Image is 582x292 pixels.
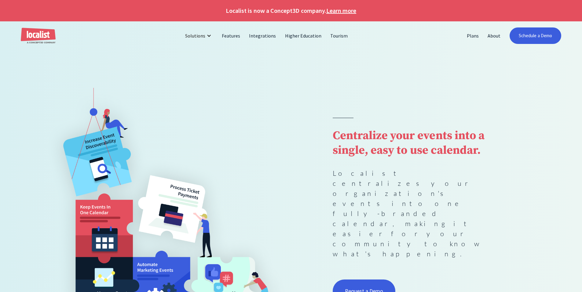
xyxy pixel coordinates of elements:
[333,128,485,158] strong: Centralize your events into a single, easy to use calendar.
[245,28,280,43] a: Integrations
[281,28,326,43] a: Higher Education
[181,28,218,43] div: Solutions
[326,6,356,15] a: Learn more
[463,28,483,43] a: Plans
[483,28,505,43] a: About
[218,28,245,43] a: Features
[21,28,56,44] a: home
[333,168,499,259] p: Localist centralizes your organization's events into one fully-branded calendar, making it easier...
[185,32,205,39] div: Solutions
[510,27,561,44] a: Schedule a Demo
[326,28,352,43] a: Tourism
